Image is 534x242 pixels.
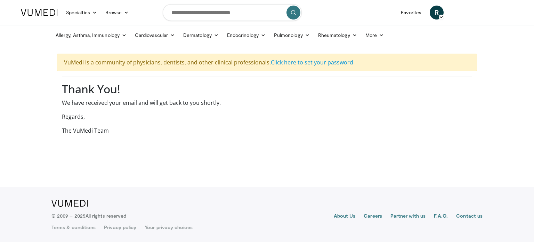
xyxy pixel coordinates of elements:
[131,28,179,42] a: Cardiovascular
[223,28,270,42] a: Endocrinology
[62,126,472,135] p: The VuMedi Team
[104,224,136,231] a: Privacy policy
[163,4,302,21] input: Search topics, interventions
[361,28,388,42] a: More
[364,212,382,221] a: Careers
[314,28,361,42] a: Rheumatology
[21,9,58,16] img: VuMedi Logo
[62,83,472,96] h2: Thank You!
[62,99,472,107] p: We have received your email and will get back to you shortly.
[62,112,472,121] p: Regards,
[397,6,426,19] a: Favorites
[179,28,223,42] a: Dermatology
[51,28,131,42] a: Allergy, Asthma, Immunology
[51,200,88,207] img: VuMedi Logo
[101,6,133,19] a: Browse
[434,212,448,221] a: F.A.Q.
[456,212,483,221] a: Contact us
[86,213,126,219] span: All rights reserved
[145,224,192,231] a: Your privacy choices
[270,28,314,42] a: Pulmonology
[334,212,356,221] a: About Us
[51,224,96,231] a: Terms & conditions
[57,54,477,71] div: VuMedi is a community of physicians, dentists, and other clinical professionals.
[62,6,101,19] a: Specialties
[390,212,426,221] a: Partner with us
[430,6,444,19] a: R
[271,58,353,66] a: Click here to set your password
[51,212,126,219] p: © 2009 – 2025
